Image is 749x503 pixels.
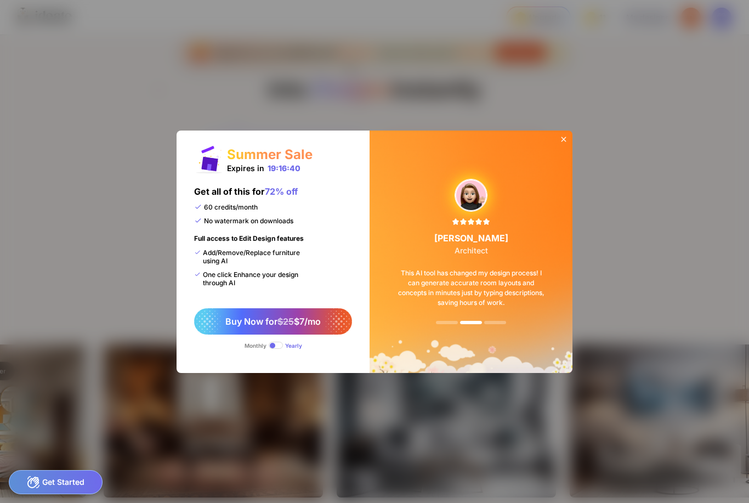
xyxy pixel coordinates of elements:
[245,342,266,349] div: Monthly
[434,233,508,255] div: [PERSON_NAME]
[227,163,300,173] div: Expires in
[268,163,300,173] div: 19:16:40
[194,186,298,203] div: Get all of this for
[194,270,311,287] div: One click Enhance your design through AI
[194,248,311,265] div: Add/Remove/Replace furniture using AI
[194,203,258,211] div: 60 credits/month
[383,255,559,321] div: This AI tool has changed my design process! I can generate accurate room layouts and concepts in ...
[455,246,488,255] span: Architect
[9,470,103,494] div: Get Started
[285,342,302,349] div: Yearly
[194,234,304,248] div: Full access to Edit Design features
[225,316,321,327] span: Buy Now for $7/mo
[194,217,293,225] div: No watermark on downloads
[370,131,572,373] img: summerSaleBg.png
[455,179,487,211] img: upgradeReviewAvtar-4.png
[277,316,294,327] span: $25
[227,146,313,162] div: Summer Sale
[265,186,298,197] span: 72% off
